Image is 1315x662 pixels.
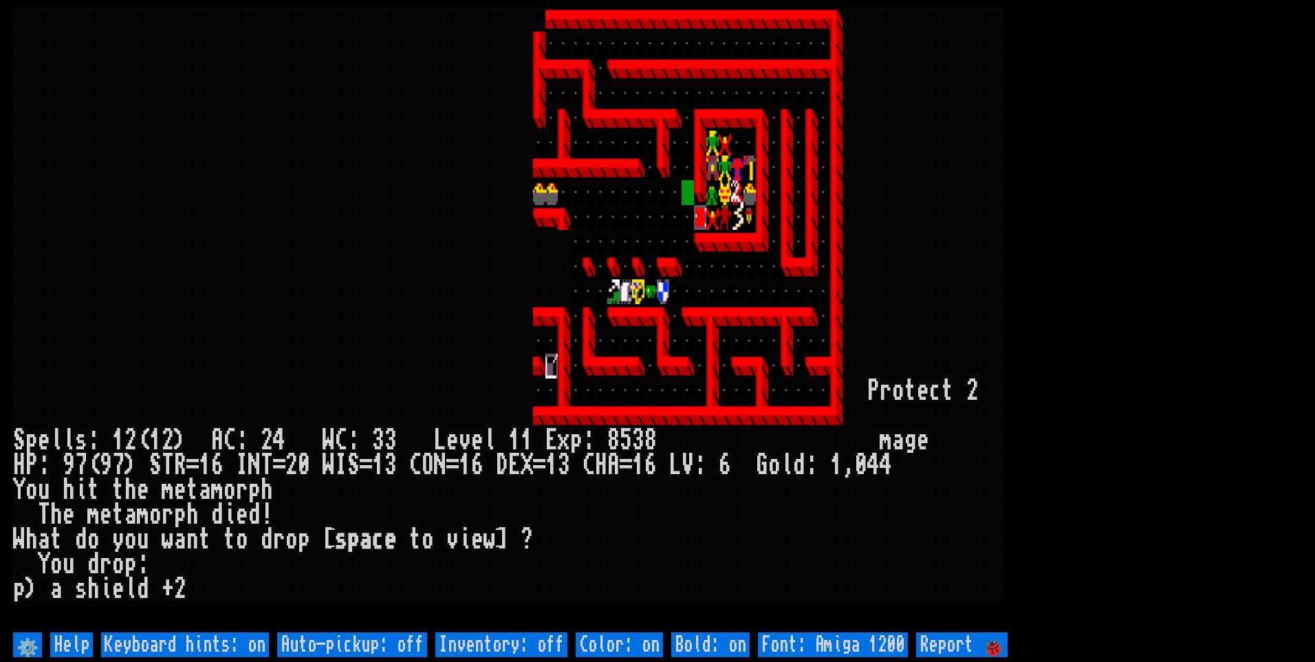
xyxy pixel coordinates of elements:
div: 7 [75,453,87,478]
div: l [483,428,496,453]
div: e [137,478,149,502]
div: 0 [855,453,867,478]
div: O [422,453,434,478]
div: S [149,453,162,478]
div: 5 [620,428,632,453]
div: t [50,527,63,552]
div: 1 [521,428,533,453]
div: s [75,577,87,601]
div: ( [137,428,149,453]
div: e [174,478,186,502]
div: N [434,453,446,478]
div: P [25,453,38,478]
div: e [446,428,459,453]
div: 1 [459,453,471,478]
div: 9 [100,453,112,478]
div: i [224,502,236,527]
div: 3 [632,428,644,453]
div: 6 [471,453,483,478]
div: W [13,527,25,552]
div: 2 [162,428,174,453]
div: : [583,428,595,453]
div: [ [323,527,335,552]
div: 4 [273,428,285,453]
div: = [620,453,632,478]
div: C [409,453,422,478]
div: 9 [63,453,75,478]
div: l [781,453,793,478]
div: t [112,478,124,502]
input: Font: Amiga 1200 [758,632,908,657]
div: E [545,428,558,453]
div: X [521,453,533,478]
div: L [669,453,682,478]
div: : [87,428,100,453]
div: i [75,478,87,502]
div: v [446,527,459,552]
div: p [25,428,38,453]
div: 2 [261,428,273,453]
div: r [236,478,248,502]
div: i [100,577,112,601]
div: 8 [607,428,620,453]
div: 1 [149,428,162,453]
div: + [162,577,174,601]
div: 3 [384,428,397,453]
div: d [137,577,149,601]
div: A [211,428,224,453]
div: t [87,478,100,502]
div: e [112,577,124,601]
div: 2 [285,453,298,478]
div: o [87,527,100,552]
div: 1 [199,453,211,478]
div: m [137,502,149,527]
div: u [137,527,149,552]
div: o [892,378,904,403]
div: : [38,453,50,478]
div: u [63,552,75,577]
div: p [298,527,310,552]
div: v [459,428,471,453]
div: t [942,378,954,403]
div: G [756,453,768,478]
div: p [570,428,583,453]
div: a [38,527,50,552]
div: e [471,428,483,453]
div: p [124,552,137,577]
div: 1 [545,453,558,478]
div: d [75,527,87,552]
div: I [335,453,347,478]
input: ⚙️ [13,632,42,657]
div: r [162,502,174,527]
div: h [63,478,75,502]
div: e [917,378,929,403]
div: l [63,428,75,453]
div: m [880,428,892,453]
div: ) [174,428,186,453]
div: S [347,453,360,478]
div: d [261,527,273,552]
div: Y [38,552,50,577]
div: t [112,502,124,527]
div: W [323,453,335,478]
div: d [87,552,100,577]
div: o [124,527,137,552]
div: o [236,527,248,552]
input: Report 🐞 [916,632,1008,657]
div: 3 [384,453,397,478]
div: y [112,527,124,552]
div: 1 [372,453,384,478]
div: ) [25,577,38,601]
div: c [372,527,384,552]
div: r [273,527,285,552]
div: t [186,478,199,502]
div: x [558,428,570,453]
div: o [112,552,124,577]
div: 1 [112,428,124,453]
div: W [323,428,335,453]
div: r [100,552,112,577]
div: n [186,527,199,552]
div: I [236,453,248,478]
div: t [224,527,236,552]
div: o [50,552,63,577]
